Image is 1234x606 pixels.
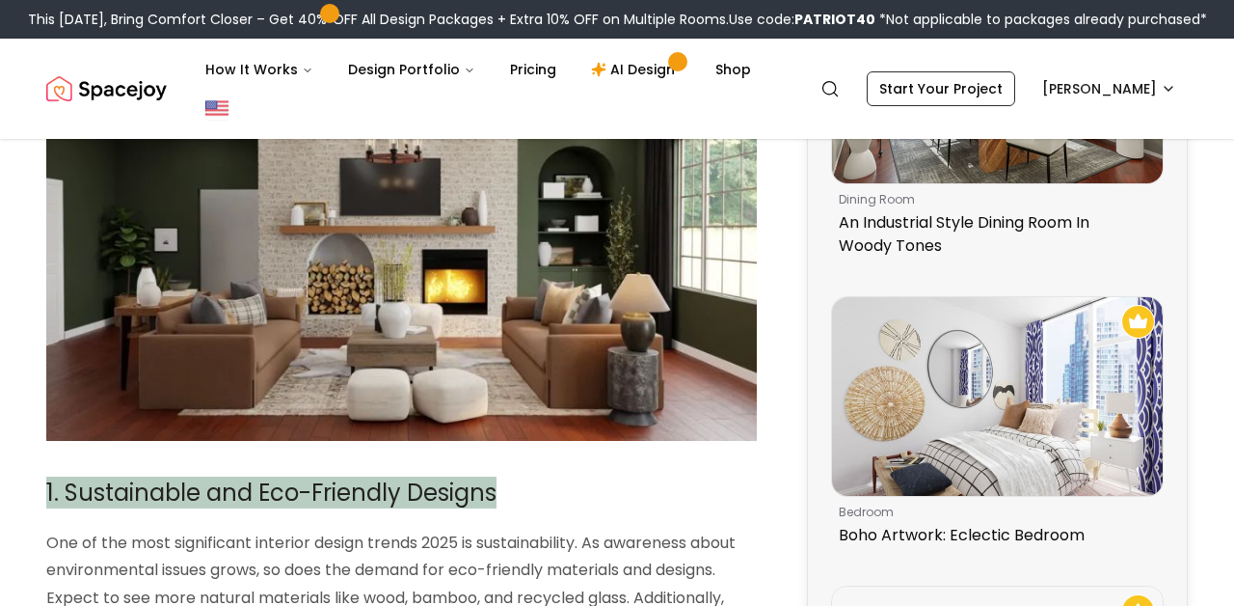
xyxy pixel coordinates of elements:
img: Boho Artwork: Eclectic Bedroom [832,297,1163,496]
a: AI Design [576,50,696,89]
a: Boho Artwork: Eclectic BedroomRecommended Spacejoy Design - Boho Artwork: Eclectic Bedroombedroom... [831,296,1164,555]
nav: Global [46,39,1188,139]
img: Living room design by spacejoy [46,41,757,442]
span: 1. Sustainable and Eco-Friendly Designs [46,477,496,509]
p: bedroom [839,505,1148,520]
b: PATRIOT40 [794,10,875,29]
a: Shop [700,50,766,89]
span: *Not applicable to packages already purchased* [875,10,1207,29]
p: Boho Artwork: Eclectic Bedroom [839,524,1148,547]
a: Start Your Project [867,71,1015,106]
img: Spacejoy Logo [46,69,167,108]
p: An Industrial Style Dining Room In Woody Tones [839,211,1148,258]
img: United States [205,96,228,120]
p: dining room [839,192,1148,207]
span: Use code: [729,10,875,29]
button: [PERSON_NAME] [1031,71,1188,106]
nav: Main [190,50,766,89]
div: This [DATE], Bring Comfort Closer – Get 40% OFF All Design Packages + Extra 10% OFF on Multiple R... [28,10,1207,29]
a: Pricing [495,50,572,89]
button: How It Works [190,50,329,89]
button: Design Portfolio [333,50,491,89]
a: Spacejoy [46,69,167,108]
img: Recommended Spacejoy Design - Boho Artwork: Eclectic Bedroom [1121,305,1155,339]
